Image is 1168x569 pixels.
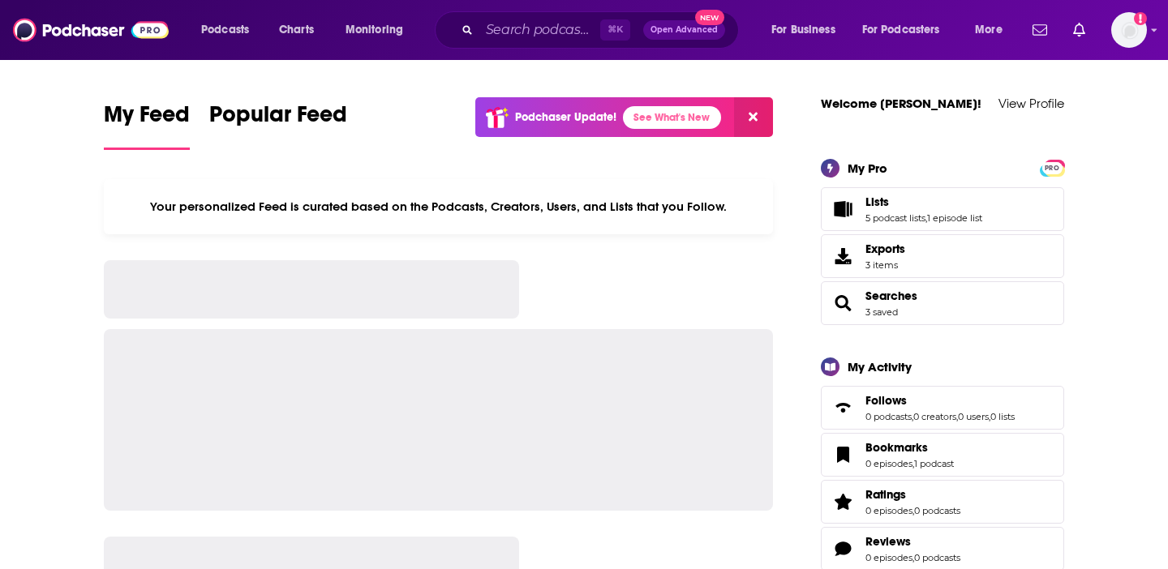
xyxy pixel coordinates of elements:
a: 0 podcasts [914,552,960,563]
a: Show notifications dropdown [1026,16,1054,44]
a: 0 podcasts [914,505,960,516]
span: Popular Feed [209,101,347,138]
span: Follows [821,386,1064,430]
span: Exports [865,242,905,256]
a: Lists [827,198,859,220]
span: ⌘ K [600,19,630,41]
a: 0 creators [913,411,956,422]
span: , [912,458,914,469]
img: User Profile [1111,12,1147,48]
a: 1 episode list [927,212,982,224]
span: , [956,411,958,422]
a: Charts [268,17,324,43]
a: 5 podcast lists [865,212,925,224]
a: Searches [827,292,859,314]
a: Lists [865,195,982,209]
input: Search podcasts, credits, & more... [479,17,600,43]
span: , [912,505,914,516]
svg: Add a profile image [1134,12,1147,25]
a: See What's New [623,106,721,129]
span: Podcasts [201,19,249,41]
div: Your personalized Feed is curated based on the Podcasts, Creators, Users, and Lists that you Follow. [104,179,773,234]
button: open menu [852,17,964,43]
a: View Profile [998,96,1064,111]
div: Search podcasts, credits, & more... [450,11,754,49]
span: , [925,212,927,224]
span: , [912,552,914,563]
a: 0 users [958,411,989,422]
span: 3 items [865,259,905,271]
a: Searches [865,289,917,303]
span: Lists [865,195,889,209]
span: For Podcasters [862,19,940,41]
span: Searches [821,281,1064,325]
a: Popular Feed [209,101,347,150]
a: Bookmarks [865,440,954,455]
span: Exports [827,245,859,267]
span: , [912,411,913,422]
span: , [989,411,990,422]
button: open menu [760,17,856,43]
span: New [695,10,724,25]
span: Bookmarks [821,433,1064,477]
span: Logged in as KSMolly [1111,12,1147,48]
span: Open Advanced [651,26,718,34]
a: 0 episodes [865,458,912,469]
a: 3 saved [865,306,898,318]
a: 0 episodes [865,505,912,516]
a: 1 podcast [914,458,954,469]
button: open menu [964,17,1023,43]
a: Exports [821,234,1064,278]
a: Ratings [865,487,960,502]
span: Reviews [865,534,911,549]
button: open menu [334,17,424,43]
button: Show profile menu [1111,12,1147,48]
span: My Feed [104,101,190,138]
span: Lists [821,187,1064,231]
div: My Pro [848,160,887,176]
span: For Business [771,19,835,41]
div: My Activity [848,359,912,374]
span: Follows [865,393,907,408]
span: Monitoring [346,19,403,41]
span: More [975,19,1003,41]
a: My Feed [104,101,190,150]
span: Charts [279,19,314,41]
span: Ratings [865,487,906,502]
span: PRO [1042,162,1062,174]
a: 0 episodes [865,552,912,563]
a: Follows [865,393,1015,408]
a: Ratings [827,490,859,513]
a: 0 lists [990,411,1015,422]
button: open menu [190,17,270,43]
a: PRO [1042,160,1062,173]
a: Welcome [PERSON_NAME]! [821,96,981,111]
a: Bookmarks [827,443,859,466]
a: Show notifications dropdown [1067,16,1092,44]
span: Bookmarks [865,440,928,455]
button: Open AdvancedNew [643,20,725,40]
p: Podchaser Update! [515,110,616,124]
span: Ratings [821,480,1064,524]
img: Podchaser - Follow, Share and Rate Podcasts [13,15,169,45]
a: 0 podcasts [865,411,912,422]
a: Reviews [865,534,960,549]
a: Follows [827,396,859,419]
a: Reviews [827,537,859,560]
